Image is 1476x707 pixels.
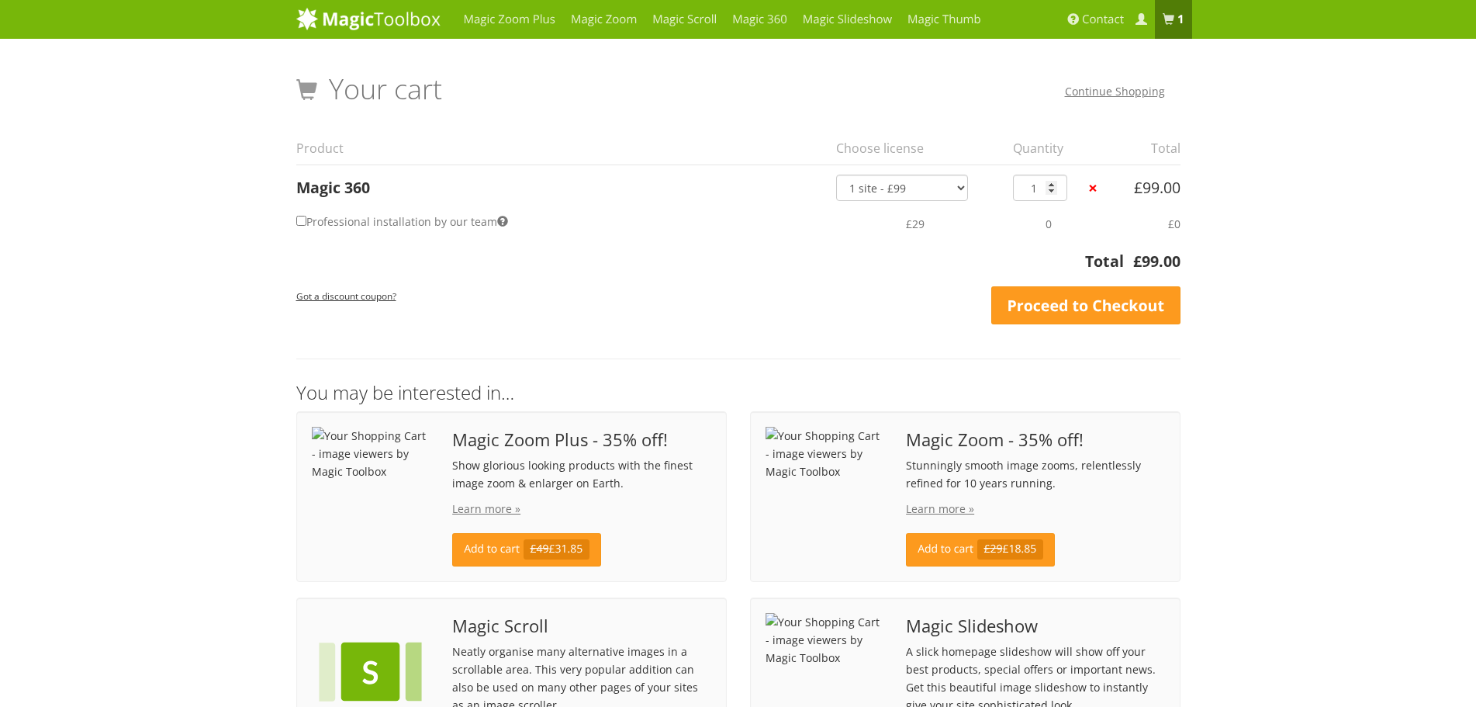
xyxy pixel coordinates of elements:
[1115,132,1180,165] th: Total
[766,427,883,480] img: Your Shopping Cart - image viewers by Magic Toolbox
[1004,132,1085,165] th: Quantity
[452,533,600,567] a: Add to cart£49£31.85
[452,617,710,635] span: Magic Scroll
[1013,175,1067,201] input: Qty
[827,132,1004,165] th: Choose license
[1065,84,1165,99] a: Continue Shopping
[1082,12,1124,27] span: Contact
[452,431,710,449] span: Magic Zoom Plus - 35% off!
[452,456,710,492] p: Show glorious looking products with the finest image zoom & enlarger on Earth.
[1084,180,1101,196] a: ×
[312,427,430,480] img: Your Shopping Cart - image viewers by Magic Toolbox
[296,216,306,226] input: Professional installation by our team
[906,431,1164,449] span: Magic Zoom - 35% off!
[296,250,1124,282] th: Total
[991,286,1180,325] a: Proceed to Checkout
[906,501,974,516] a: Learn more »
[1134,177,1180,198] bdi: 99.00
[296,74,442,105] h1: Your cart
[1004,201,1085,246] td: 0
[1177,12,1184,27] b: 1
[296,132,827,165] th: Product
[977,539,1043,560] span: £18.85
[296,7,441,30] img: MagicToolbox.com - Image tools for your website
[452,501,520,516] a: Learn more »
[524,539,589,560] span: £31.85
[530,542,548,556] s: £49
[296,282,396,308] a: Got a discount coupon?
[296,210,508,233] label: Professional installation by our team
[983,542,1002,556] s: £29
[296,289,396,302] small: Got a discount coupon?
[906,533,1054,567] a: Add to cart£29£18.85
[1168,217,1180,231] span: £0
[1133,251,1142,272] span: £
[296,177,370,198] a: Magic 360
[1134,177,1142,198] span: £
[906,456,1164,492] p: Stunningly smooth image zooms, relentlessly refined for 10 years running.
[1133,251,1180,272] bdi: 99.00
[827,201,1004,246] td: £29
[906,617,1164,635] span: Magic Slideshow
[766,613,883,667] img: Your Shopping Cart - image viewers by Magic Toolbox
[296,383,1180,403] h3: You may be interested in…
